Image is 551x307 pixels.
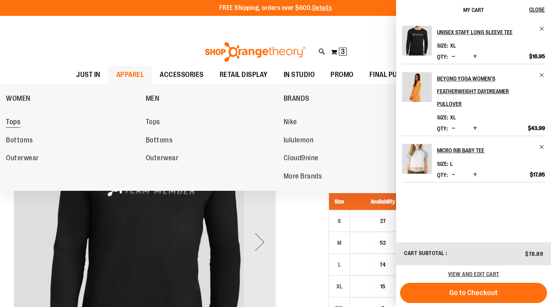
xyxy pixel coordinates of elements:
span: XL [450,42,456,49]
dt: Size [437,161,448,167]
a: RETAIL DISPLAY [212,66,276,84]
label: Qty [437,172,448,178]
div: L [333,259,345,271]
span: IN STUDIO [284,66,315,84]
button: Increase product quantity [471,171,479,179]
label: Qty [437,125,448,132]
span: L [450,161,453,167]
span: XL [450,114,456,121]
span: Bottoms [6,136,33,146]
span: $17.95 [530,171,545,178]
label: Qty [437,54,448,60]
button: Decrease product quantity [450,171,457,179]
a: Details [312,4,332,12]
p: FREE Shipping, orders over $600. [219,4,332,13]
span: Cloud9nine [284,154,319,164]
button: Decrease product quantity [450,125,457,132]
th: Size [329,193,350,210]
button: Increase product quantity [471,53,479,61]
span: APPAREL [116,66,144,84]
span: MEN [146,94,160,104]
a: Remove item [539,144,545,150]
div: S [333,215,345,227]
button: Decrease product quantity [450,53,457,61]
span: ACCESSORIES [160,66,204,84]
a: BRANDS [284,88,420,109]
span: $78.89 [525,251,543,257]
span: Go to Checkout [449,288,498,297]
h2: Unisex Staff Long Sleeve Tee [437,26,534,38]
span: Nike [284,118,297,128]
span: 15 [380,283,385,290]
span: More Brands [284,172,322,182]
span: FINAL PUSH SALE [369,66,423,84]
span: PROMO [331,66,354,84]
span: My Cart [463,7,484,13]
a: WOMEN [6,88,142,109]
img: Shop Orangetheory [204,42,307,62]
th: Availability [350,193,416,210]
span: RETAIL DISPLAY [220,66,268,84]
span: $43.99 [528,125,545,132]
dt: Size [437,42,448,49]
a: Micro Rib Baby Tee [402,144,432,179]
a: ACCESSORIES [152,66,212,84]
a: Bottoms [6,133,138,148]
a: Outerwear [6,151,138,165]
a: JUST IN [68,66,108,84]
a: IN STUDIO [276,66,323,84]
li: Product [402,26,545,64]
a: Micro Rib Baby Tee [437,144,545,157]
span: Tops [146,118,160,128]
span: WOMEN [6,94,31,104]
span: Close [529,6,545,13]
div: M [333,237,345,249]
span: BRANDS [284,94,309,104]
span: Bottoms [146,136,173,146]
a: Remove item [539,26,545,32]
button: Go to Checkout [400,283,547,303]
a: APPAREL [108,66,152,84]
span: 52 [380,240,386,246]
a: Beyond Yoga Women's Featherweight Daydreamer Pullover [402,72,432,107]
span: 3 [341,48,345,56]
a: View and edit cart [448,271,499,277]
a: PROMO [323,66,362,84]
li: Product [402,136,545,182]
a: Unisex Staff Long Sleeve Tee [402,26,432,61]
span: Outerwear [6,154,39,164]
span: 27 [380,218,386,224]
span: Tops [6,118,20,128]
img: Beyond Yoga Women's Featherweight Daydreamer Pullover [402,72,432,102]
span: Cart Subtotal [404,250,445,256]
a: MEN [146,88,280,109]
button: Increase product quantity [471,125,479,132]
img: Micro Rib Baby Tee [402,144,432,174]
a: Remove item [539,72,545,78]
h2: Micro Rib Baby Tee [437,144,534,157]
span: $16.95 [529,53,545,60]
span: JUST IN [76,66,101,84]
span: 74 [380,261,386,268]
span: lululemon [284,136,314,146]
span: Outerwear [146,154,179,164]
img: Unisex Staff Long Sleeve Tee [402,26,432,56]
a: Unisex Staff Long Sleeve Tee [437,26,545,38]
div: XL [333,280,345,292]
dt: Size [437,114,448,121]
a: FINAL PUSH SALE [362,66,431,84]
li: Product [402,64,545,136]
a: Beyond Yoga Women's Featherweight Daydreamer Pullover [437,72,545,110]
a: Tops [6,115,138,129]
h2: Beyond Yoga Women's Featherweight Daydreamer Pullover [437,72,534,110]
